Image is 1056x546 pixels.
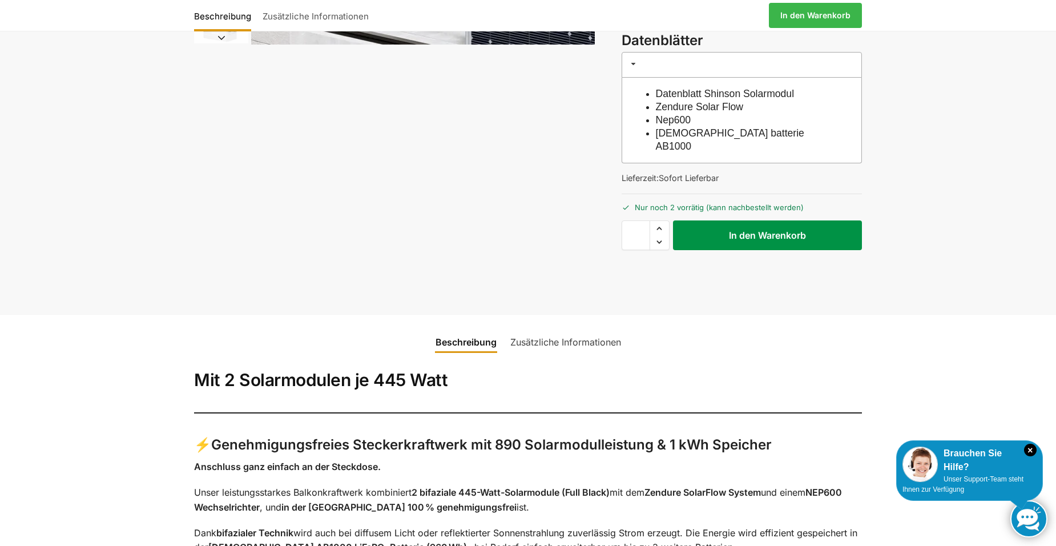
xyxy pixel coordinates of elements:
[194,485,862,515] p: Unser leistungsstarkes Balkonkraftwerk kombiniert mit dem und einem , und ist.
[211,436,772,453] strong: Genehmigungsfreies Steckerkraftwerk mit 890 Solarmodulleistung & 1 kWh Speicher
[503,328,628,356] a: Zusätzliche Informationen
[902,447,1037,474] div: Brauchen Sie Hilfe?
[902,475,1023,493] span: Unser Support-Team steht Ihnen zur Verfügung
[1024,444,1037,456] i: Schließen
[644,487,761,498] strong: Zendure SolarFlow System
[650,235,669,250] span: Reduce quantity
[622,194,862,214] p: Nur noch 2 vorrätig (kann nachbestellt werden)
[656,127,804,152] a: [DEMOGRAPHIC_DATA] batterie AB1000
[194,487,842,513] strong: NEP600 Wechselrichter
[659,173,719,183] span: Sofort Lieferbar
[622,220,650,250] input: Produktmenge
[194,2,257,29] a: Beschreibung
[622,173,719,183] span: Lieferzeit:
[656,88,795,99] a: Datenblatt Shinson Solarmodul
[412,487,610,498] strong: 2 bifaziale 445-Watt-Solarmodule (Full Black)
[769,3,862,28] a: In den Warenkorb
[194,435,862,455] h3: ⚡
[257,2,374,29] a: Zusätzliche Informationen
[673,220,862,250] button: In den Warenkorb
[216,527,293,539] strong: bifazialer Technik
[281,501,517,513] strong: in der [GEOGRAPHIC_DATA] 100 % genehmigungsfrei
[619,257,864,289] iframe: Sicherer Rahmen für schnelle Bezahlvorgänge
[650,221,669,236] span: Increase quantity
[656,114,691,126] a: Nep600
[429,328,503,356] a: Beschreibung
[622,31,862,51] h3: Datenblätter
[194,370,862,391] h2: Mit 2 Solarmodulen je 445 Watt
[194,461,381,472] strong: Anschluss ganz einfach an der Steckdose.
[902,447,938,482] img: Customer service
[194,32,248,43] button: Next slide
[656,101,744,113] a: Zendure Solar Flow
